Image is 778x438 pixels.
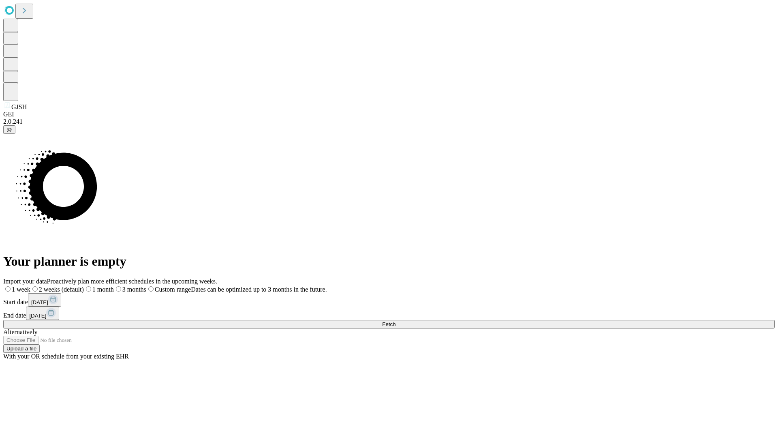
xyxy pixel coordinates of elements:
div: GEI [3,111,775,118]
input: 1 month [86,286,91,292]
button: Upload a file [3,344,40,353]
span: [DATE] [29,313,46,319]
h1: Your planner is empty [3,254,775,269]
span: 3 months [122,286,146,293]
input: 3 months [116,286,121,292]
span: 2 weeks (default) [39,286,84,293]
button: [DATE] [28,293,61,307]
div: 2.0.241 [3,118,775,125]
span: Fetch [382,321,395,327]
span: 1 month [92,286,114,293]
input: 1 week [5,286,11,292]
div: Start date [3,293,775,307]
span: GJSH [11,103,27,110]
input: Custom rangeDates can be optimized up to 3 months in the future. [148,286,154,292]
button: @ [3,125,15,134]
span: Import your data [3,278,47,285]
button: [DATE] [26,307,59,320]
span: @ [6,127,12,133]
span: With your OR schedule from your existing EHR [3,353,129,360]
span: Dates can be optimized up to 3 months in the future. [191,286,327,293]
span: Custom range [155,286,191,293]
span: 1 week [12,286,30,293]
span: Proactively plan more efficient schedules in the upcoming weeks. [47,278,217,285]
span: [DATE] [31,299,48,305]
button: Fetch [3,320,775,328]
input: 2 weeks (default) [32,286,38,292]
span: Alternatively [3,328,37,335]
div: End date [3,307,775,320]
